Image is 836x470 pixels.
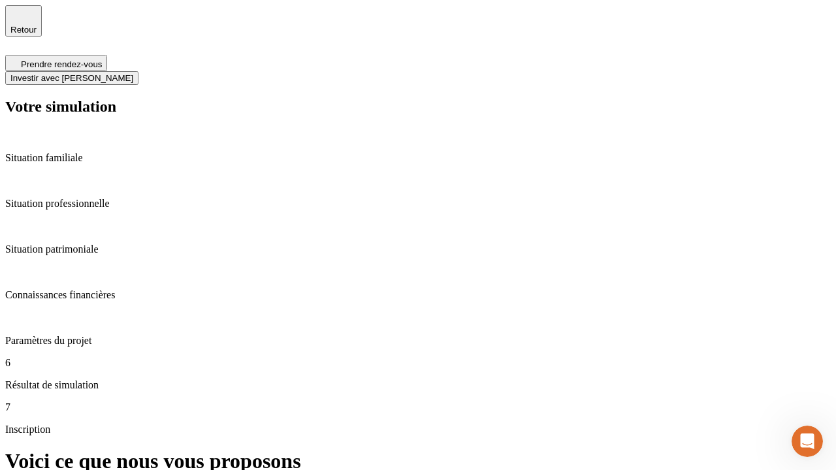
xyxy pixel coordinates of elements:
[5,152,831,164] p: Situation familiale
[5,379,831,391] p: Résultat de simulation
[5,357,831,369] p: 6
[5,198,831,210] p: Situation professionnelle
[5,98,831,116] h2: Votre simulation
[792,426,823,457] iframe: Intercom live chat
[5,5,42,37] button: Retour
[5,71,138,85] button: Investir avec [PERSON_NAME]
[5,424,831,435] p: Inscription
[5,243,831,255] p: Situation patrimoniale
[10,25,37,35] span: Retour
[21,59,102,69] span: Prendre rendez-vous
[5,401,831,413] p: 7
[5,335,831,347] p: Paramètres du projet
[10,73,133,83] span: Investir avec [PERSON_NAME]
[5,55,107,71] button: Prendre rendez-vous
[5,289,831,301] p: Connaissances financières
